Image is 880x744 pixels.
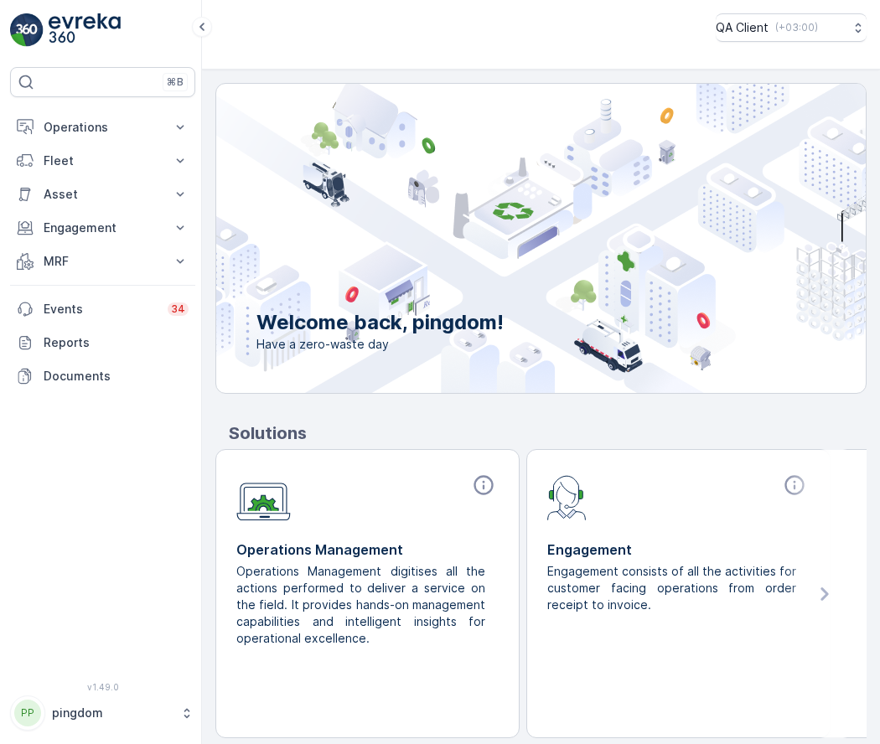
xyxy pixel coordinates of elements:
[141,84,866,393] img: city illustration
[44,334,189,351] p: Reports
[44,301,158,318] p: Events
[10,211,195,245] button: Engagement
[256,309,504,336] p: Welcome back, pingdom!
[52,705,172,721] p: pingdom
[44,119,162,136] p: Operations
[167,75,184,89] p: ⌘B
[44,152,162,169] p: Fleet
[10,144,195,178] button: Fleet
[236,540,499,560] p: Operations Management
[547,540,810,560] p: Engagement
[236,563,485,647] p: Operations Management digitises all the actions performed to deliver a service on the field. It p...
[547,563,796,613] p: Engagement consists of all the activities for customer facing operations from order receipt to in...
[10,178,195,211] button: Asset
[716,13,867,42] button: QA Client(+03:00)
[775,21,818,34] p: ( +03:00 )
[256,336,504,353] span: Have a zero-waste day
[10,245,195,278] button: MRF
[44,368,189,385] p: Documents
[44,220,162,236] p: Engagement
[547,473,587,520] img: module-icon
[10,13,44,47] img: logo
[716,19,769,36] p: QA Client
[10,326,195,359] a: Reports
[10,359,195,393] a: Documents
[10,111,195,144] button: Operations
[229,421,867,446] p: Solutions
[44,253,162,270] p: MRF
[10,682,195,692] span: v 1.49.0
[44,186,162,203] p: Asset
[10,695,195,731] button: PPpingdom
[10,292,195,326] a: Events34
[14,700,41,726] div: PP
[236,473,291,521] img: module-icon
[171,302,185,316] p: 34
[49,13,121,47] img: logo_light-DOdMpM7g.png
